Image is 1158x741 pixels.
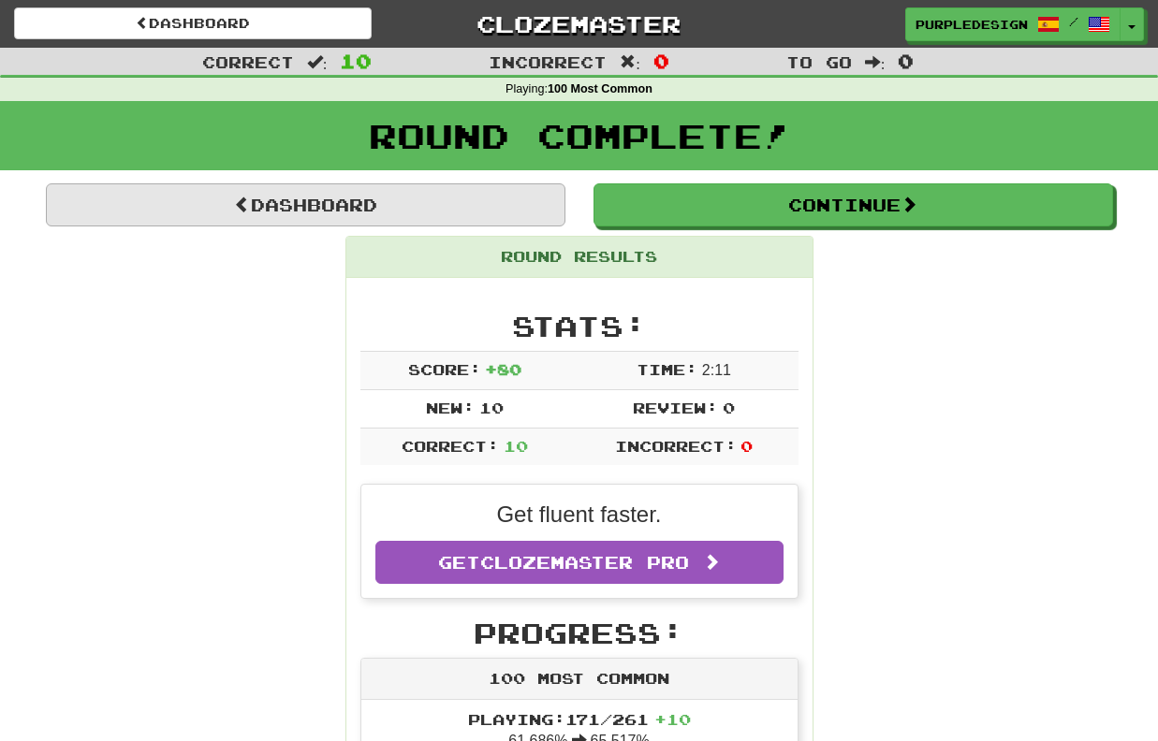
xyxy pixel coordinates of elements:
[489,52,607,71] span: Incorrect
[360,311,799,341] h2: Stats:
[426,399,475,416] span: New:
[7,117,1151,154] h1: Round Complete!
[702,362,731,378] span: 2 : 11
[400,7,757,40] a: Clozemaster
[402,437,499,455] span: Correct:
[633,399,718,416] span: Review:
[307,54,328,70] span: :
[786,52,852,71] span: To go
[1069,15,1078,28] span: /
[202,52,294,71] span: Correct
[485,360,521,378] span: + 80
[637,360,697,378] span: Time:
[654,710,691,728] span: + 10
[594,183,1113,226] button: Continue
[740,437,753,455] span: 0
[504,437,528,455] span: 10
[46,183,565,226] a: Dashboard
[480,552,689,573] span: Clozemaster Pro
[346,237,813,278] div: Round Results
[620,54,640,70] span: :
[723,399,735,416] span: 0
[361,659,798,700] div: 100 Most Common
[653,50,669,72] span: 0
[615,437,737,455] span: Incorrect:
[340,50,372,72] span: 10
[14,7,372,39] a: Dashboard
[360,617,799,648] h2: Progress:
[865,54,886,70] span: :
[479,399,504,416] span: 10
[468,710,691,728] span: Playing: 171 / 261
[375,541,784,584] a: GetClozemaster Pro
[408,360,481,378] span: Score:
[898,50,914,72] span: 0
[905,7,1121,41] a: PurpleDesign /
[916,16,1028,33] span: PurpleDesign
[548,82,652,95] strong: 100 Most Common
[375,499,784,530] p: Get fluent faster.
